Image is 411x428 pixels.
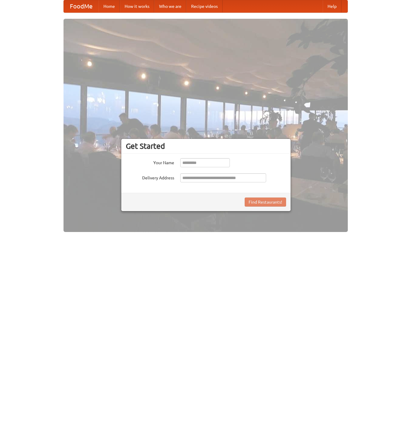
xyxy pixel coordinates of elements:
[186,0,223,12] a: Recipe videos
[245,198,286,207] button: Find Restaurants!
[99,0,120,12] a: Home
[126,142,286,151] h3: Get Started
[120,0,154,12] a: How it works
[126,158,174,166] label: Your Name
[126,173,174,181] label: Delivery Address
[323,0,341,12] a: Help
[64,0,99,12] a: FoodMe
[154,0,186,12] a: Who we are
